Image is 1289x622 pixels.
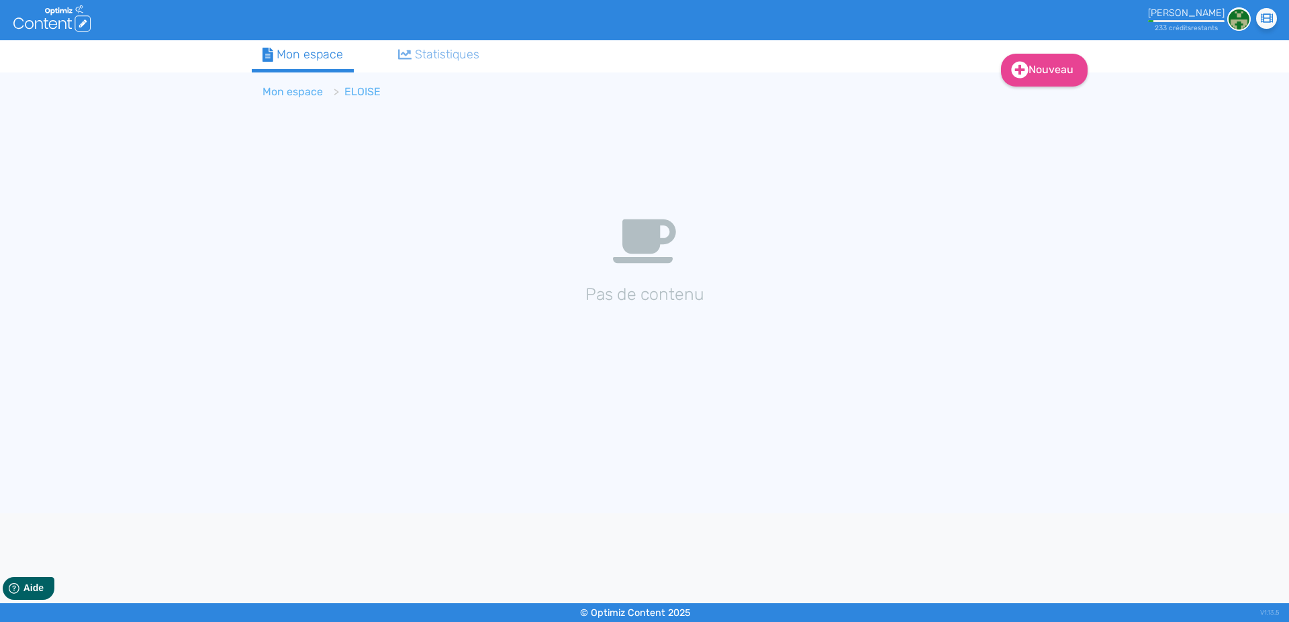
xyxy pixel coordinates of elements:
div: Statistiques [398,46,480,64]
p: Pas de contenu [252,282,1037,307]
a: Statistiques [387,40,491,69]
nav: breadcrumb [252,76,923,108]
a: Mon espace [252,40,354,72]
span: s [1214,23,1218,32]
div: V1.13.5 [1260,603,1279,622]
div: [PERSON_NAME] [1148,7,1225,19]
div: Mon espace [262,46,343,64]
small: 233 crédit restant [1155,23,1218,32]
li: ELOISE [323,84,381,100]
span: s [1188,23,1191,32]
a: Nouveau [1001,54,1088,87]
small: © Optimiz Content 2025 [580,607,691,619]
img: 6adefb463699458b3a7e00f487fb9d6a [1227,7,1251,31]
a: Mon espace [262,85,323,98]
